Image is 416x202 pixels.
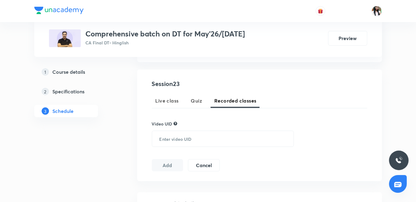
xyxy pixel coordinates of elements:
[42,107,49,115] p: 3
[34,66,118,78] a: 1Course details
[34,85,118,98] a: 2Specifications
[188,159,219,171] button: Cancel
[152,159,183,171] button: Add
[152,79,264,88] h4: Session 23
[53,107,74,115] h5: Schedule
[328,31,367,46] button: Preview
[316,6,325,16] button: avatar
[152,131,291,147] input: Enter video UID
[86,29,245,38] h3: Comprehensive batch on DT for May'26/[DATE]
[214,97,256,104] span: Recorded classes
[49,29,81,47] img: E071714B-E849-4428-884B-1FEFA381DCD4_plus.png
[318,8,323,14] img: avatar
[53,68,85,76] h5: Course details
[395,157,403,164] img: ttu
[34,7,84,16] a: Company Logo
[53,88,85,95] h5: Specifications
[42,88,49,95] p: 2
[191,97,202,104] span: Quiz
[34,7,84,14] img: Company Logo
[42,68,49,76] p: 1
[174,121,177,126] div: Video UID can be found on Atlas if the video has been approved
[86,39,245,46] p: CA Final DT • Hinglish
[156,97,179,104] span: Live class
[372,6,382,16] img: Bismita Dutta
[152,121,172,127] h6: Video UID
